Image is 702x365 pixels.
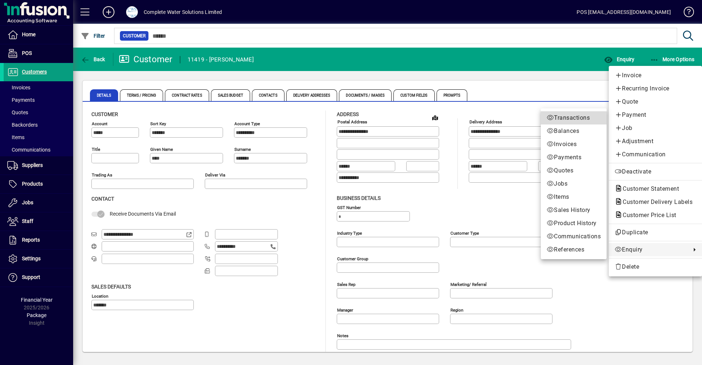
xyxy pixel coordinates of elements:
[547,166,601,175] span: Quotes
[615,111,696,119] span: Payment
[615,84,696,93] span: Recurring Invoice
[547,113,601,122] span: Transactions
[547,232,601,241] span: Communications
[615,137,696,146] span: Adjustment
[547,140,601,149] span: Invoices
[615,150,696,159] span: Communication
[547,206,601,215] span: Sales History
[615,245,687,254] span: Enquiry
[615,262,696,271] span: Delete
[615,198,696,205] span: Customer Delivery Labels
[547,153,601,162] span: Payments
[615,228,696,237] span: Duplicate
[615,71,696,80] span: Invoice
[547,193,601,201] span: Items
[547,179,601,188] span: Jobs
[547,245,601,254] span: References
[615,124,696,133] span: Job
[615,167,696,176] span: Deactivate
[609,165,702,178] button: Deactivate customer
[547,219,601,228] span: Product History
[615,212,680,219] span: Customer Price List
[615,97,696,106] span: Quote
[547,127,601,135] span: Balances
[615,185,683,192] span: Customer Statement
